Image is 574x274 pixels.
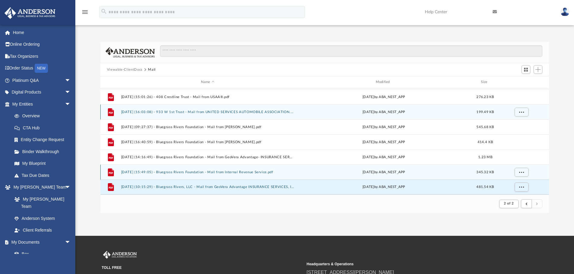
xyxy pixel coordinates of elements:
button: [DATE] (14:16:49) - Bluegrass Rivers Foundation - Mail from GeoVera Advantage- INSURANCE SERVICES... [121,155,294,159]
span: 345.32 KB [476,170,494,174]
span: arrow_drop_down [65,98,77,110]
span: 276.23 KB [476,95,494,98]
button: [DATE] (15:49:05) - Bluegrass Rivers Foundation - Mail from Internal Revenue Service.pdf [121,170,294,174]
a: My Blueprint [8,158,77,170]
div: NEW [35,64,48,73]
a: My Documentsarrow_drop_down [4,236,77,248]
a: Box [8,248,74,260]
div: [DATE] by ABA_NEST_APP [297,154,471,160]
a: Platinum Q&Aarrow_drop_down [4,74,80,86]
div: id [500,79,542,85]
div: grid [100,88,549,195]
a: My Entitiesarrow_drop_down [4,98,80,110]
button: [DATE] (09:27:37) - Bluegrass Rivers Foundation - Mail from [PERSON_NAME].pdf [121,125,294,129]
div: Size [473,79,497,85]
span: 414.4 KB [478,140,493,143]
div: Modified [297,79,470,85]
span: 2 of 2 [504,202,514,205]
img: Anderson Advisors Platinum Portal [3,7,57,19]
small: TOLL FREE [102,265,303,270]
a: Overview [8,110,80,122]
button: Switch to Grid View [522,65,531,74]
i: menu [81,8,89,16]
button: [DATE] (15:01:26) - 408 Crestline Trust - Mail from USAA®.pdf [121,95,294,99]
button: More options [514,183,528,192]
a: Client Referrals [8,224,77,236]
div: Name [121,79,294,85]
a: Anderson System [8,212,77,224]
img: User Pic [560,8,569,16]
div: [DATE] by ABA_NEST_APP [297,139,471,145]
span: arrow_drop_down [65,181,77,194]
button: 2 of 2 [499,200,518,208]
button: Mail [148,67,156,72]
button: [DATE] (10:15:29) - Bluegrass Rivers, LLC - Mail from GeoVera Advantage INSURANCE SERVICES, INC.pdf [121,185,294,189]
span: 545.68 KB [476,125,494,128]
input: Search files and folders [160,45,542,57]
img: Anderson Advisors Platinum Portal [102,251,138,259]
div: [DATE] by ABA_NEST_APP [297,184,471,190]
span: 199.49 KB [476,110,494,113]
i: search [101,8,107,15]
button: More options [514,107,528,116]
a: Online Ordering [4,38,80,51]
div: [DATE] by ABA_NEST_APP [297,169,471,175]
a: Entity Change Request [8,134,80,146]
span: arrow_drop_down [65,86,77,99]
a: menu [81,11,89,16]
button: [DATE] (16:40:59) - Bluegrass Rivers Foundation - Mail from [PERSON_NAME].pdf [121,140,294,144]
a: My [PERSON_NAME] Teamarrow_drop_down [4,181,77,193]
small: Headquarters & Operations [307,261,507,267]
span: arrow_drop_down [65,74,77,87]
span: 1.23 MB [478,155,492,159]
button: More options [514,168,528,177]
a: Digital Productsarrow_drop_down [4,86,80,98]
a: Tax Organizers [4,50,80,62]
button: [DATE] (16:03:08) - 933 W 1st Trust - Mail from UNITED SERVICES AUTOMOBILE ASSOCIATION.pdf [121,110,294,114]
a: Tax Due Dates [8,169,80,181]
div: [DATE] by ABA_NEST_APP [297,94,471,100]
div: id [103,79,118,85]
a: My [PERSON_NAME] Team [8,193,74,212]
span: 481.54 KB [476,185,494,189]
div: [DATE] by ABA_NEST_APP [297,109,471,115]
a: CTA Hub [8,122,80,134]
a: Home [4,26,80,38]
button: Add [534,65,543,74]
a: Order StatusNEW [4,62,80,75]
div: [DATE] by ABA_NEST_APP [297,124,471,130]
span: arrow_drop_down [65,236,77,248]
a: Binder Walkthrough [8,146,80,158]
button: Viewable-ClientDocs [107,67,143,72]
